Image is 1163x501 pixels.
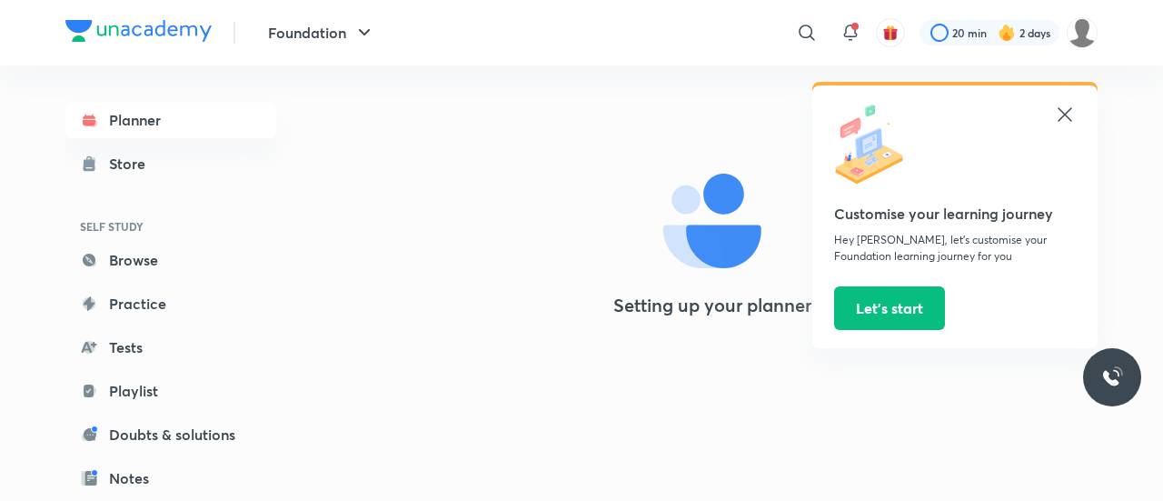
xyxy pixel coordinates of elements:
a: Company Logo [65,20,212,46]
button: Foundation [257,15,386,51]
p: Hey [PERSON_NAME], let’s customise your Foundation learning journey for you [834,232,1076,265]
h4: Setting up your planner [613,295,811,316]
img: Company Logo [65,20,212,42]
button: avatar [876,18,905,47]
img: Rounak Sharma [1067,17,1098,48]
h5: Customise your learning journey [834,203,1076,225]
a: Notes [65,460,276,496]
h6: SELF STUDY [65,211,276,242]
img: ttu [1101,366,1123,388]
a: Doubts & solutions [65,416,276,453]
a: Practice [65,286,276,322]
button: Let’s start [834,286,945,330]
a: Browse [65,242,276,278]
img: avatar [882,25,899,41]
div: Store [109,153,156,175]
a: Store [65,145,276,182]
img: icon [834,104,916,185]
img: streak [998,24,1016,42]
a: Tests [65,329,276,366]
a: Playlist [65,373,276,409]
a: Planner [65,102,276,138]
